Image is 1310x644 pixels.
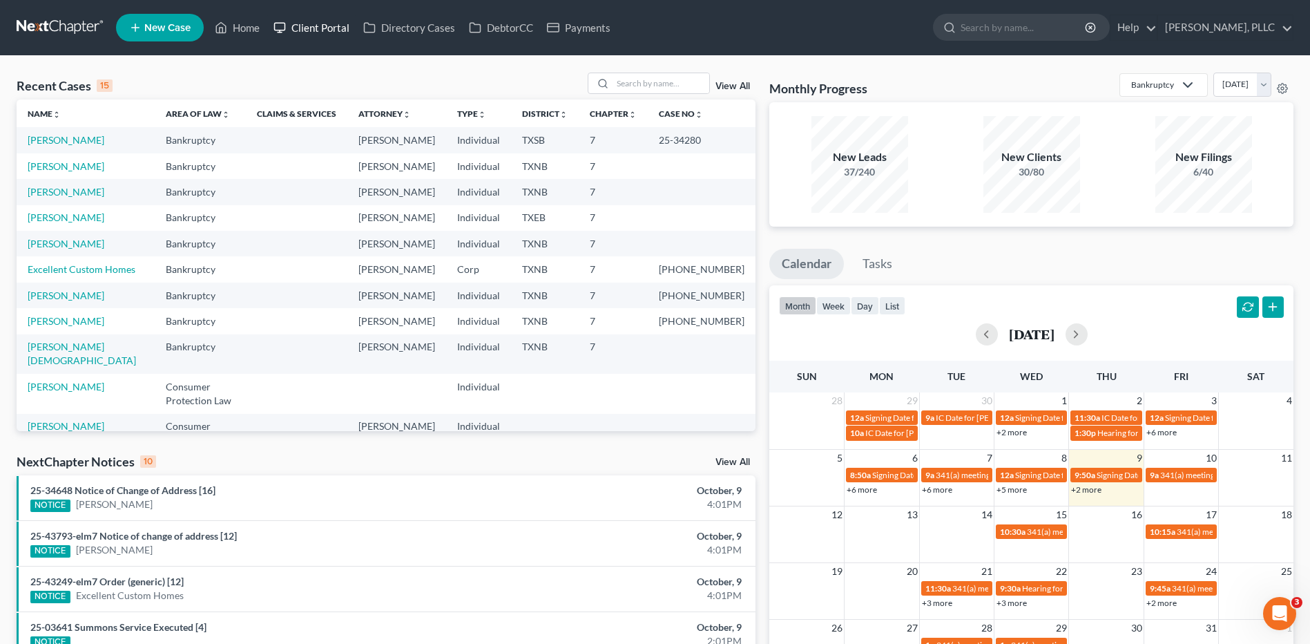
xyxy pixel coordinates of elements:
td: TXNB [511,231,579,256]
span: 4 [1285,392,1293,409]
span: Signing Date for [PERSON_NAME][GEOGRAPHIC_DATA] [1015,470,1222,480]
a: Nameunfold_more [28,108,61,119]
td: Bankruptcy [155,153,246,179]
span: 30 [1130,620,1144,636]
button: day [851,296,879,315]
span: 21 [980,563,994,580]
a: +3 more [996,598,1027,608]
input: Search by name... [613,73,709,93]
td: Bankruptcy [155,308,246,334]
td: 7 [579,283,648,308]
td: [PHONE_NUMBER] [648,256,755,282]
td: 7 [579,205,648,231]
span: 30 [980,392,994,409]
span: 28 [980,620,994,636]
span: 14 [980,506,994,523]
span: 9a [925,413,934,423]
button: week [816,296,851,315]
td: TXNB [511,179,579,205]
span: 341(a) meeting for Crescent [PERSON_NAME] [952,583,1119,594]
div: Recent Cases [17,77,113,94]
span: Sun [797,370,817,382]
a: +5 more [996,484,1027,495]
i: unfold_more [628,111,637,119]
div: New Filings [1155,149,1252,165]
span: 341(a) meeting for [PERSON_NAME] [1160,470,1293,480]
span: 19 [830,563,844,580]
a: Excellent Custom Homes [28,263,135,275]
span: 12 [830,506,844,523]
a: 25-43793-elm7 Notice of change of address [12] [30,530,237,542]
div: 4:01PM [514,543,742,557]
a: Districtunfold_more [522,108,568,119]
span: 3 [1291,597,1302,608]
span: Signing Date for [PERSON_NAME], [PERSON_NAME] [1097,470,1289,480]
span: 9:30a [1000,583,1021,594]
span: 9 [1135,450,1144,466]
span: 17 [1204,506,1218,523]
span: Sat [1247,370,1264,382]
span: 8 [1060,450,1068,466]
div: New Leads [811,149,908,165]
td: [PERSON_NAME] [347,179,446,205]
a: Calendar [769,249,844,279]
td: [PERSON_NAME] [347,256,446,282]
input: Search by name... [961,15,1087,40]
td: Bankruptcy [155,256,246,282]
td: [PERSON_NAME] [347,127,446,153]
a: Directory Cases [356,15,462,40]
td: 25-34280 [648,127,755,153]
td: [PHONE_NUMBER] [648,308,755,334]
div: NOTICE [30,545,70,558]
td: Individual [446,283,511,308]
a: [PERSON_NAME] [28,134,104,146]
span: 11 [1280,450,1293,466]
span: 18 [1280,506,1293,523]
td: TXNB [511,153,579,179]
td: Consumer Protection Law [155,414,246,453]
a: [PERSON_NAME] [28,420,104,432]
h3: Monthly Progress [769,80,867,97]
td: 7 [579,256,648,282]
a: DebtorCC [462,15,540,40]
span: Signing Date for [PERSON_NAME] [872,470,996,480]
div: 6/40 [1155,165,1252,179]
td: Bankruptcy [155,179,246,205]
td: TXNB [511,283,579,308]
td: [PERSON_NAME] [347,283,446,308]
span: 8:50a [850,470,871,480]
a: +6 more [922,484,952,495]
a: Excellent Custom Homes [76,589,184,603]
span: 10a [850,428,864,438]
a: Attorneyunfold_more [358,108,411,119]
span: 22 [1054,563,1068,580]
a: [PERSON_NAME] [28,238,104,249]
div: NextChapter Notices [17,453,156,470]
a: Area of Lawunfold_more [166,108,230,119]
td: Corp [446,256,511,282]
a: Case Nounfold_more [659,108,703,119]
span: 1 [1060,392,1068,409]
td: 7 [579,308,648,334]
a: [PERSON_NAME] [28,160,104,172]
div: NOTICE [30,500,70,512]
a: [PERSON_NAME] [76,498,153,511]
td: 7 [579,127,648,153]
span: 1:30p [1075,428,1096,438]
span: 341(a) meeting for [PERSON_NAME] [PERSON_NAME] [1027,527,1226,537]
span: 9:50a [1075,470,1095,480]
span: 10 [1204,450,1218,466]
i: unfold_more [222,111,230,119]
h2: [DATE] [1009,327,1054,341]
div: 30/80 [983,165,1080,179]
span: Mon [869,370,894,382]
a: Client Portal [267,15,356,40]
a: +2 more [1071,484,1101,495]
div: 15 [97,79,113,92]
span: 25 [1280,563,1293,580]
a: 25-03641 Summons Service Executed [4] [30,621,206,633]
a: [PERSON_NAME][DEMOGRAPHIC_DATA] [28,341,136,366]
span: 31 [1204,620,1218,636]
span: 341(a) meeting for [PERSON_NAME] [936,470,1069,480]
td: TXNB [511,308,579,334]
